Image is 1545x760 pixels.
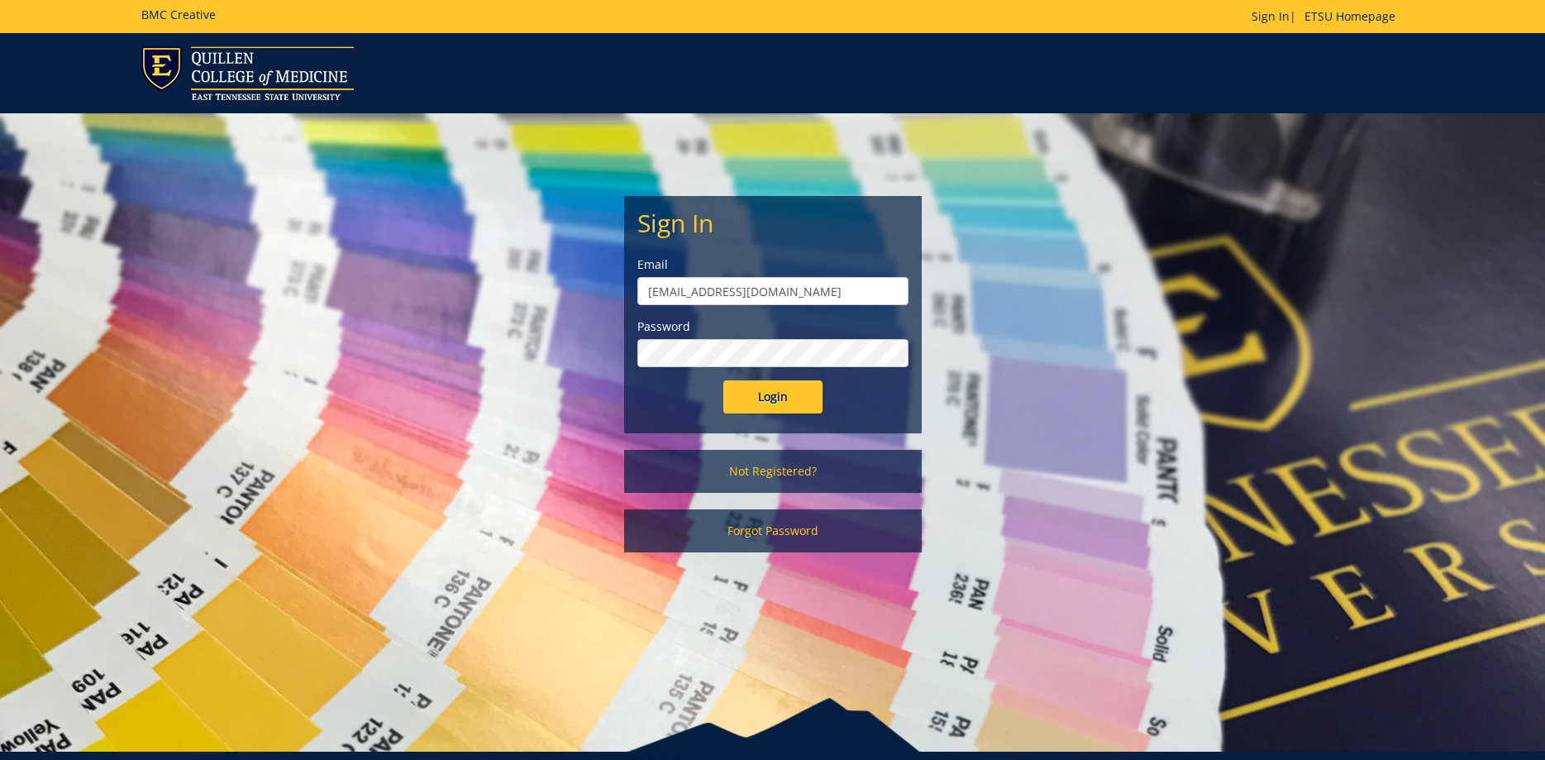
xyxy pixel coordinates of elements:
img: ETSU logo [141,46,354,100]
label: Email [637,256,908,273]
a: ETSU Homepage [1296,8,1404,24]
input: Login [723,380,823,413]
h2: Sign In [637,209,908,237]
label: Password [637,318,908,335]
h5: BMC Creative [141,8,216,21]
a: Sign In [1252,8,1290,24]
a: Forgot Password [624,509,922,552]
p: | [1252,8,1404,25]
a: Not Registered? [624,450,922,493]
